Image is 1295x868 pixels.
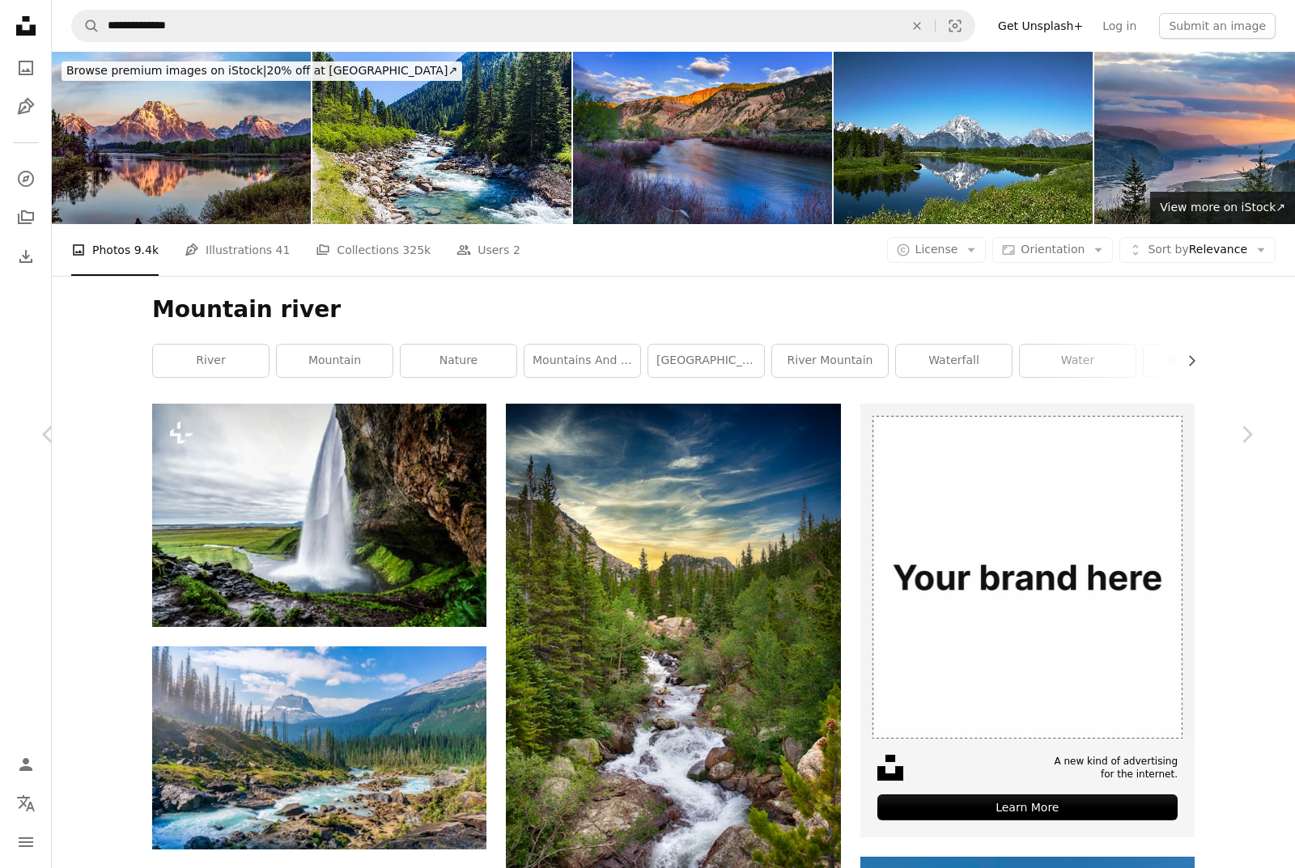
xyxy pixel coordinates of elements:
[877,794,1178,820] div: Learn More
[10,91,42,123] a: Illustrations
[276,241,291,259] span: 41
[152,404,486,627] img: Magical Seljalandsfoss Waterfall in Iceland. It is located near ring road of South Iceland. Majes...
[899,11,935,41] button: Clear
[877,755,903,781] img: file-1631678316303-ed18b8b5cb9cimage
[153,345,269,377] a: river
[915,243,958,256] span: License
[992,237,1113,263] button: Orientation
[887,237,987,263] button: License
[10,201,42,234] a: Collections
[834,52,1093,224] img: Grand Tetons from Oxbow Bend, Wyoming
[860,404,1195,738] img: file-1635990775102-c9800842e1cdimage
[1020,345,1136,377] a: water
[10,826,42,858] button: Menu
[1150,192,1295,224] a: View more on iStock↗
[152,740,486,755] a: time-lapse photography of river
[456,224,520,276] a: Users 2
[316,224,431,276] a: Collections 325k
[401,345,516,377] a: nature
[648,345,764,377] a: [GEOGRAPHIC_DATA]
[52,52,311,224] img: Grand Teton Mountains from Oxbow Bend on the Snake River at sunrise. Grand Teton National Park, W...
[66,64,266,77] span: Browse premium images on iStock |
[1159,13,1276,39] button: Submit an image
[988,13,1093,39] a: Get Unsplash+
[1093,13,1146,39] a: Log in
[52,52,472,91] a: Browse premium images on iStock|20% off at [GEOGRAPHIC_DATA]↗
[1021,243,1085,256] span: Orientation
[513,241,520,259] span: 2
[1054,755,1178,782] span: A new kind of advertising for the internet.
[1119,237,1276,263] button: Sort byRelevance
[10,748,42,781] a: Log in / Sign up
[936,11,974,41] button: Visual search
[506,647,840,662] a: green pine trees near river under blue sky during daytime
[185,224,290,276] a: Illustrations 41
[1198,357,1295,512] a: Next
[1160,201,1285,214] span: View more on iStock ↗
[10,240,42,273] a: Download History
[312,52,571,224] img: Austrian Alps. Starting famous Krimml waterfalls.
[277,345,393,377] a: mountain
[772,345,888,377] a: river mountain
[10,163,42,195] a: Explore
[10,52,42,84] a: Photos
[71,10,975,42] form: Find visuals sitewide
[1177,345,1195,377] button: scroll list to the right
[66,64,457,77] span: 20% off at [GEOGRAPHIC_DATA] ↗
[524,345,640,377] a: mountains and rivers
[72,11,100,41] button: Search Unsplash
[896,345,1012,377] a: waterfall
[10,787,42,819] button: Language
[573,52,832,224] img: Long Exposure Colorado River Sunset Reflections in Water
[402,241,431,259] span: 325k
[860,404,1195,837] a: A new kind of advertisingfor the internet.Learn More
[152,508,486,523] a: Magical Seljalandsfoss Waterfall in Iceland. It is located near ring road of South Iceland. Majes...
[1144,345,1259,377] a: 4k mountain
[152,295,1195,324] h1: Mountain river
[1148,242,1247,258] span: Relevance
[152,646,486,849] img: time-lapse photography of river
[1148,243,1188,256] span: Sort by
